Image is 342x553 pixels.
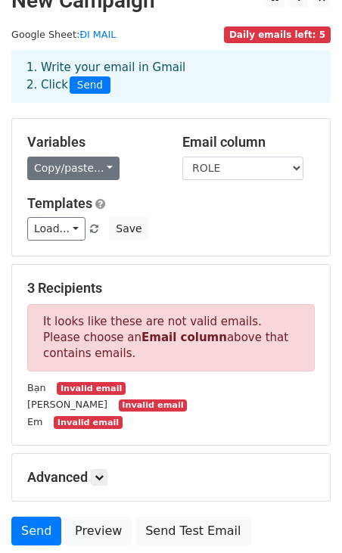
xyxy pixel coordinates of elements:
div: 1. Write your email in Gmail 2. Click [15,59,327,94]
button: Save [109,217,148,241]
small: Invalid email [57,382,125,395]
h5: Email column [182,134,315,151]
a: ĐI MAIL [79,29,116,40]
span: Daily emails left: 5 [224,26,331,43]
small: [PERSON_NAME] [27,399,107,410]
small: Google Sheet: [11,29,116,40]
h5: Advanced [27,469,315,486]
a: Preview [65,517,132,545]
iframe: Chat Widget [266,480,342,553]
strong: Email column [141,331,227,344]
a: Send Test Email [135,517,250,545]
small: Em [27,416,42,427]
h5: 3 Recipients [27,280,315,297]
small: Invalid email [54,416,122,429]
a: Load... [27,217,85,241]
small: Invalid email [119,399,187,412]
small: Bạn [27,382,46,393]
div: Tiện ích trò chuyện [266,480,342,553]
span: Send [70,76,110,95]
h5: Variables [27,134,160,151]
a: Send [11,517,61,545]
p: It looks like these are not valid emails. Please choose an above that contains emails. [27,304,315,371]
a: Copy/paste... [27,157,120,180]
a: Templates [27,195,92,211]
a: Daily emails left: 5 [224,29,331,40]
